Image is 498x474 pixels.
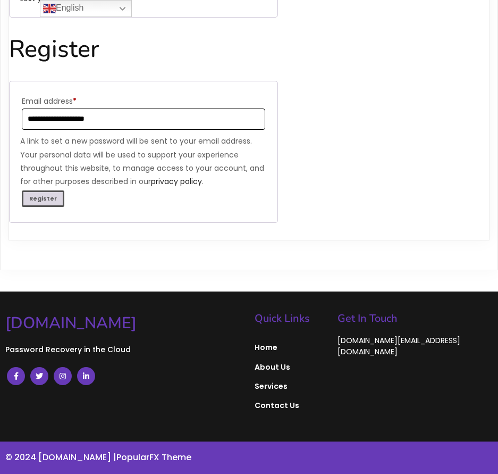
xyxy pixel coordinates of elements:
label: Email address [22,94,265,109]
button: Register [22,190,64,207]
span: Home [255,343,327,352]
h2: Register [9,35,278,64]
a: About Us [255,357,327,377]
a: PopularFX Theme [116,451,191,463]
a: Home [255,338,327,357]
img: en [43,2,56,15]
span: Services [255,381,327,391]
a: [DOMAIN_NAME] [5,313,244,334]
span: [DOMAIN_NAME][EMAIL_ADDRESS][DOMAIN_NAME] [337,335,460,357]
a: [DOMAIN_NAME][EMAIL_ADDRESS][DOMAIN_NAME] [337,335,493,357]
p: Your personal data will be used to support your experience throughout this website, to manage acc... [20,148,267,189]
h5: Quick Links [255,313,327,324]
span: About Us [255,362,327,372]
h5: Get In Touch [337,313,493,324]
p: Password Recovery in the Cloud [5,342,244,357]
span: Contact Us [255,401,327,410]
a: Contact Us [255,396,327,415]
p: A link to set a new password will be sent to your email address. [20,135,267,148]
a: privacy policy [151,176,202,187]
a: Services [255,377,327,396]
a: © 2024 [DOMAIN_NAME] | [5,451,116,463]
